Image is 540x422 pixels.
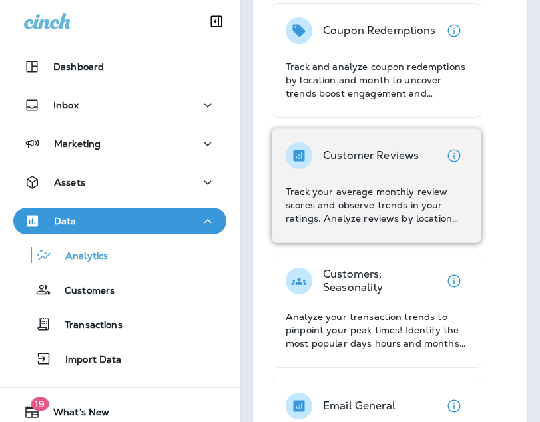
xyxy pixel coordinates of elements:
p: Inbox [53,100,79,110]
p: Transactions [51,319,123,332]
button: View details [441,17,467,44]
p: Import Data [52,354,122,367]
p: Marketing [54,138,101,149]
p: Customers: Seasonality [323,268,441,294]
p: Track and analyze coupon redemptions by location and month to uncover trends boost engagement and... [286,60,467,100]
button: Import Data [13,345,226,373]
p: Customer Reviews [323,149,419,162]
button: View details [441,142,467,169]
button: Dashboard [13,53,226,80]
button: Marketing [13,130,226,157]
span: 19 [31,397,49,411]
p: Data [54,216,77,226]
button: View details [441,268,467,294]
button: Collapse Sidebar [198,8,235,35]
p: Analytics [52,250,108,263]
p: Analyze your transaction trends to pinpoint your peak times! Identify the most popular days hours... [286,310,467,350]
button: Inbox [13,92,226,118]
p: Track your average monthly review scores and observe trends in your ratings. Analyze reviews by l... [286,185,467,225]
p: Coupon Redemptions [323,24,436,37]
button: Analytics [13,241,226,269]
button: Data [13,208,226,234]
button: Assets [13,169,226,196]
button: Transactions [13,310,226,338]
p: Email General [323,399,396,413]
p: Dashboard [53,61,104,72]
p: Customers [51,285,115,298]
button: View details [441,393,467,419]
p: Assets [54,177,85,188]
button: Customers [13,276,226,304]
